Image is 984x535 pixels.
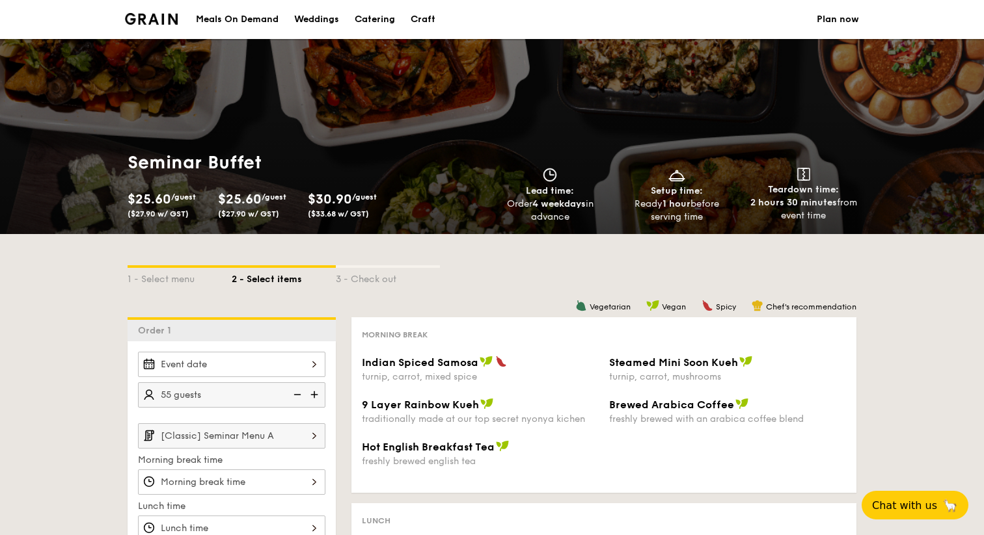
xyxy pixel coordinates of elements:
[862,491,968,519] button: Chat with us🦙
[646,300,659,311] img: icon-vegan.f8ff3823.svg
[619,198,735,224] div: Ready before serving time
[735,398,748,410] img: icon-vegan.f8ff3823.svg
[352,192,377,202] span: /guest
[171,192,196,202] span: /guest
[336,268,440,286] div: 3 - Check out
[128,209,189,218] span: ($27.90 w/ GST)
[286,382,306,407] img: icon-reduce.1d2dbef1.svg
[262,192,286,202] span: /guest
[662,302,686,311] span: Vegan
[716,302,736,311] span: Spicy
[766,302,856,311] span: Chef's recommendation
[125,13,178,25] img: Grain
[138,325,176,336] span: Order 1
[526,185,574,196] span: Lead time:
[218,209,279,218] span: ($27.90 w/ GST)
[128,192,171,207] span: $25.60
[138,469,325,495] input: Morning break time
[609,413,846,424] div: freshly brewed with an arabica coffee blend
[575,300,587,311] img: icon-vegetarian.fe4039eb.svg
[492,198,608,224] div: Order in advance
[942,498,958,513] span: 🦙
[362,516,390,525] span: Lunch
[303,423,325,448] img: icon-chevron-right.3c0dfbd6.svg
[362,441,495,453] span: Hot English Breakfast Tea
[362,398,479,411] span: 9 Layer Rainbow Kueh
[768,184,839,195] span: Teardown time:
[750,197,837,208] strong: 2 hours 30 minutes
[138,352,325,377] input: Event date
[232,268,336,286] div: 2 - Select items
[480,398,493,410] img: icon-vegan.f8ff3823.svg
[480,356,493,367] img: icon-vegan.f8ff3823.svg
[308,192,352,207] span: $30.90
[667,168,687,182] img: icon-dish.430c3a2e.svg
[496,440,509,452] img: icon-vegan.f8ff3823.svg
[138,382,325,408] input: Number of guests
[532,198,586,209] strong: 4 weekdays
[362,413,599,424] div: traditionally made at our top secret nyonya kichen
[752,300,763,311] img: icon-chef-hat.a58ddaea.svg
[739,356,752,367] img: icon-vegan.f8ff3823.svg
[218,192,262,207] span: $25.60
[362,456,599,467] div: freshly brewed english tea
[128,151,388,174] h1: Seminar Buffet
[362,330,428,339] span: Morning break
[125,13,178,25] a: Logotype
[362,371,599,382] div: turnip, carrot, mixed spice
[609,371,846,382] div: turnip, carrot, mushrooms
[872,499,937,512] span: Chat with us
[702,300,713,311] img: icon-spicy.37a8142b.svg
[797,168,810,181] img: icon-teardown.65201eee.svg
[138,500,325,513] label: Lunch time
[540,168,560,182] img: icon-clock.2db775ea.svg
[128,268,232,286] div: 1 - Select menu
[609,398,734,411] span: Brewed Arabica Coffee
[609,356,738,369] span: Steamed Mini Soon Kueh
[745,196,862,222] div: from event time
[495,356,507,367] img: icon-spicy.37a8142b.svg
[308,209,369,218] span: ($33.68 w/ GST)
[651,185,703,196] span: Setup time:
[362,356,478,369] span: Indian Spiced Samosa
[306,382,325,407] img: icon-add.58712e84.svg
[590,302,631,311] span: Vegetarian
[138,454,325,467] label: Morning break time
[663,198,690,209] strong: 1 hour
